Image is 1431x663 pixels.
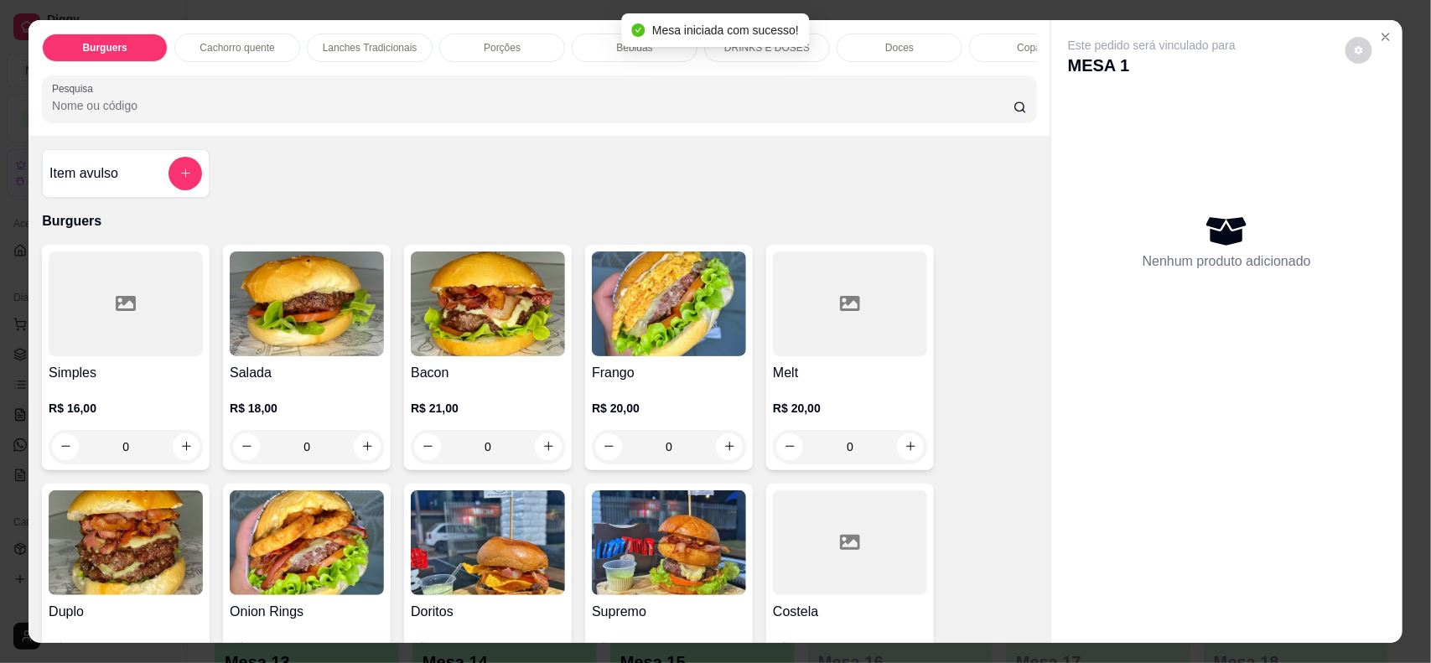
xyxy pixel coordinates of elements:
[52,97,1014,114] input: Pesquisa
[49,602,203,622] h4: Duplo
[885,41,914,54] p: Doces
[411,363,565,383] h4: Bacon
[169,157,202,190] button: add-separate-item
[49,400,203,417] p: R$ 16,00
[592,490,746,595] img: product-image
[592,639,746,655] p: R$ 0,00
[773,363,927,383] h4: Melt
[773,639,927,655] p: R$ 0,00
[592,251,746,356] img: product-image
[632,23,646,37] span: check-circle
[200,41,274,54] p: Cachorro quente
[592,400,746,417] p: R$ 20,00
[1143,251,1311,272] p: Nenhum produto adicionado
[773,602,927,622] h4: Costela
[411,490,565,595] img: product-image
[82,41,127,54] p: Burguers
[592,602,746,622] h4: Supremo
[42,211,1037,231] p: Burguers
[230,639,384,655] p: R$ 25,00
[652,23,799,37] span: Mesa iniciada com sucesso!
[411,251,565,356] img: product-image
[592,363,746,383] h4: Frango
[484,41,521,54] p: Porções
[49,490,203,595] img: product-image
[49,163,118,184] h4: Item avulso
[230,363,384,383] h4: Salada
[230,251,384,356] img: product-image
[616,41,652,54] p: Bebidas
[1068,54,1236,77] p: MESA 1
[323,41,417,54] p: Lanches Tradicionais
[1345,37,1372,64] button: decrease-product-quantity
[411,400,565,417] p: R$ 21,00
[411,639,565,655] p: R$ 24,00
[1017,41,1046,54] p: Copão
[49,363,203,383] h4: Simples
[230,602,384,622] h4: Onion Rings
[1372,23,1399,50] button: Close
[49,639,203,655] p: R$ 30,00
[411,602,565,622] h4: Doritos
[230,490,384,595] img: product-image
[724,41,810,54] p: DRINKS E DOSES
[230,400,384,417] p: R$ 18,00
[773,400,927,417] p: R$ 20,00
[52,81,99,96] label: Pesquisa
[1068,37,1236,54] p: Este pedido será vinculado para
